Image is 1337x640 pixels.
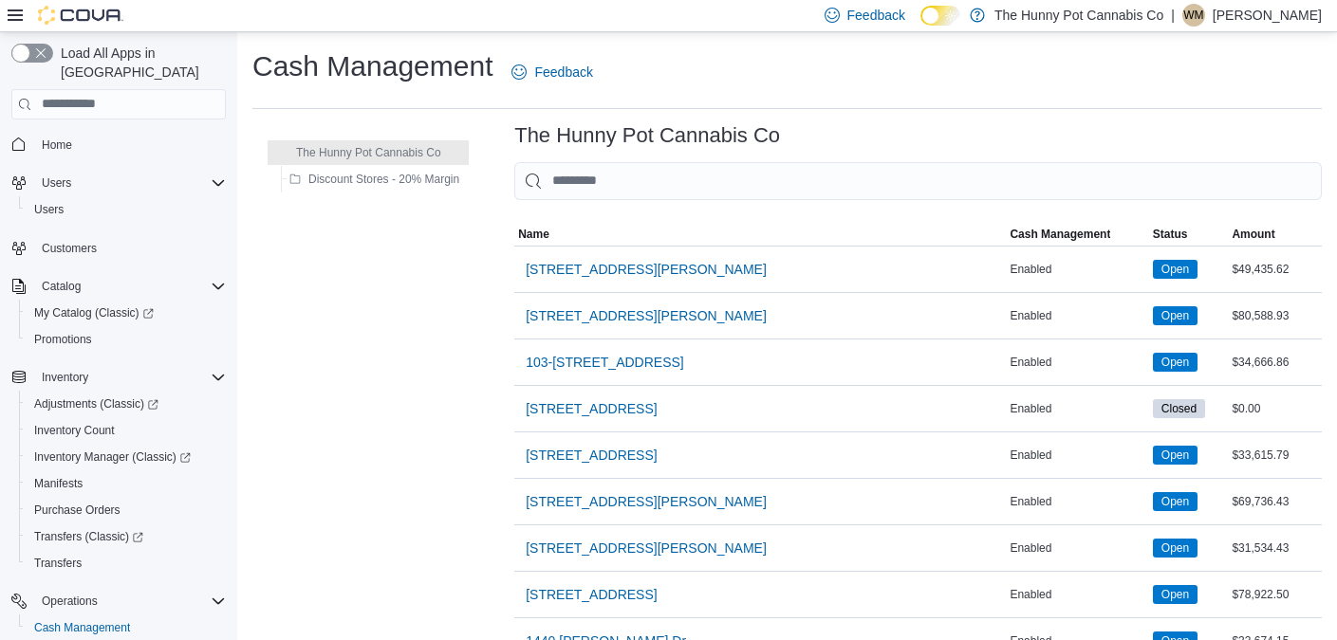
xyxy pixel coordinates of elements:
[19,300,233,326] a: My Catalog (Classic)
[19,497,233,523] button: Purchase Orders
[34,449,191,465] span: Inventory Manager (Classic)
[1228,223,1322,246] button: Amount
[1153,399,1205,418] span: Closed
[534,63,592,82] span: Feedback
[1161,447,1189,464] span: Open
[1006,444,1148,466] div: Enabled
[42,137,72,153] span: Home
[1149,223,1229,246] button: Status
[19,523,233,550] a: Transfers (Classic)
[27,525,151,548] a: Transfers (Classic)
[38,6,123,25] img: Cova
[27,393,166,415] a: Adjustments (Classic)
[27,328,226,351] span: Promotions
[27,302,226,324] span: My Catalog (Classic)
[252,47,492,85] h1: Cash Management
[514,162,1322,200] input: This is a search bar. As you type, the results lower in the page will automatically filter.
[53,44,226,82] span: Load All Apps in [GEOGRAPHIC_DATA]
[518,343,692,381] button: 103-[STREET_ADDRESS]
[42,279,81,294] span: Catalog
[34,202,64,217] span: Users
[4,588,233,614] button: Operations
[1006,304,1148,327] div: Enabled
[1006,490,1148,513] div: Enabled
[1006,351,1148,374] div: Enabled
[27,446,226,468] span: Inventory Manager (Classic)
[1161,586,1189,603] span: Open
[282,168,467,191] button: Discount Stores - 20% Margin
[19,470,233,497] button: Manifests
[27,472,90,495] a: Manifests
[34,236,226,260] span: Customers
[4,273,233,300] button: Catalog
[19,444,233,470] a: Inventory Manager (Classic)
[1228,351,1322,374] div: $34,666.86
[1161,354,1189,371] span: Open
[1153,492,1198,511] span: Open
[920,26,921,27] span: Dark Mode
[1228,537,1322,559] div: $31,534.43
[34,275,226,298] span: Catalog
[34,620,130,635] span: Cash Management
[1171,4,1175,27] p: |
[1153,446,1198,465] span: Open
[1228,258,1322,281] div: $49,435.62
[526,353,684,372] span: 103-[STREET_ADDRESS]
[34,237,104,260] a: Customers
[1161,261,1189,278] span: Open
[34,172,79,194] button: Users
[27,525,226,548] span: Transfers (Classic)
[34,172,226,194] span: Users
[27,302,161,324] a: My Catalog (Classic)
[34,476,83,491] span: Manifests
[42,175,71,191] span: Users
[1161,493,1189,510] span: Open
[526,399,657,418] span: [STREET_ADDRESS]
[1182,4,1205,27] div: Waseem Mohammed
[1232,227,1274,242] span: Amount
[1228,490,1322,513] div: $69,736.43
[27,198,71,221] a: Users
[1010,227,1110,242] span: Cash Management
[1213,4,1322,27] p: [PERSON_NAME]
[34,275,88,298] button: Catalog
[1161,307,1189,324] span: Open
[1006,583,1148,606] div: Enabled
[1006,223,1148,246] button: Cash Management
[1228,397,1322,420] div: $0.00
[19,417,233,444] button: Inventory Count
[34,590,226,613] span: Operations
[1006,537,1148,559] div: Enabled
[27,419,226,442] span: Inventory Count
[19,550,233,576] button: Transfers
[27,419,122,442] a: Inventory Count
[27,472,226,495] span: Manifests
[27,328,100,351] a: Promotions
[526,492,767,511] span: [STREET_ADDRESS][PERSON_NAME]
[1153,353,1198,372] span: Open
[19,326,233,353] button: Promotions
[518,250,774,288] button: [STREET_ADDRESS][PERSON_NAME]
[34,332,92,347] span: Promotions
[518,227,549,242] span: Name
[1161,400,1197,417] span: Closed
[34,503,121,518] span: Purchase Orders
[27,499,128,521] a: Purchase Orders
[34,396,158,411] span: Adjustments (Classic)
[1153,227,1188,242] span: Status
[27,616,138,639] a: Cash Management
[1183,4,1203,27] span: WM
[34,134,80,156] a: Home
[518,576,664,613] button: [STREET_ADDRESS]
[526,539,767,558] span: [STREET_ADDRESS][PERSON_NAME]
[1228,583,1322,606] div: $78,922.50
[34,529,143,544] span: Transfers (Classic)
[34,133,226,156] span: Home
[27,616,226,639] span: Cash Management
[27,552,89,575] a: Transfers
[504,53,600,91] a: Feedback
[518,436,664,474] button: [STREET_ADDRESS]
[34,590,105,613] button: Operations
[1006,397,1148,420] div: Enabled
[526,306,767,325] span: [STREET_ADDRESS][PERSON_NAME]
